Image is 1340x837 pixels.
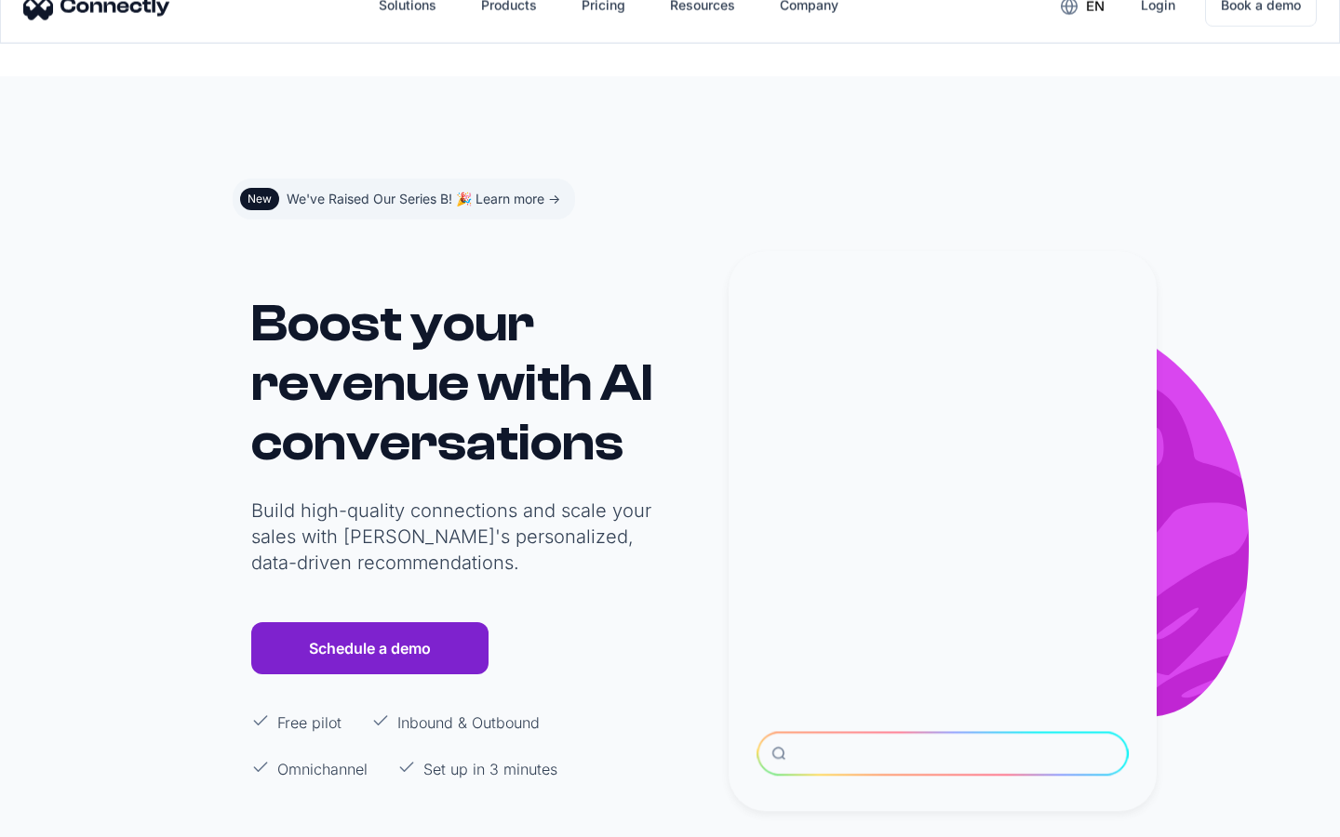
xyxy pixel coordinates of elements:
[248,192,272,206] div: New
[277,711,342,734] p: Free pilot
[287,186,560,212] div: We've Raised Our Series B! 🎉 Learn more ->
[19,803,112,830] aside: Language selected: English
[251,294,661,472] h1: Boost your revenue with AI conversations
[233,179,575,219] a: NewWe've Raised Our Series B! 🎉 Learn more ->
[397,711,540,734] p: Inbound & Outbound
[251,622,489,674] a: Schedule a demo
[37,804,112,830] ul: Language list
[251,498,661,576] p: Build high-quality connections and scale your sales with [PERSON_NAME]'s personalized, data-drive...
[277,758,368,780] p: Omnichannel
[423,758,557,780] p: Set up in 3 minutes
